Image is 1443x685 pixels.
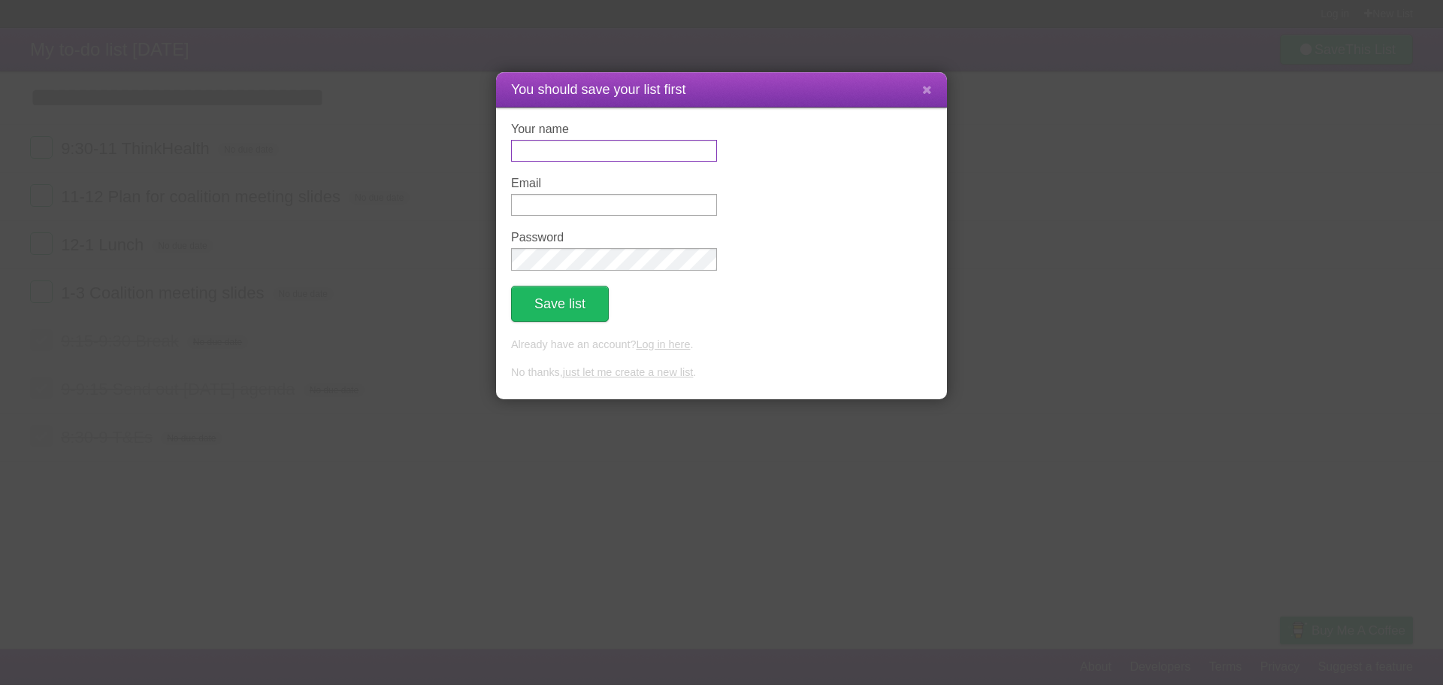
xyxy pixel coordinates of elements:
[511,286,609,322] button: Save list
[511,231,717,244] label: Password
[511,177,717,190] label: Email
[511,365,932,381] p: No thanks, .
[511,337,932,353] p: Already have an account? .
[511,123,717,136] label: Your name
[636,338,690,350] a: Log in here
[511,80,932,100] h1: You should save your list first
[563,366,694,378] a: just let me create a new list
